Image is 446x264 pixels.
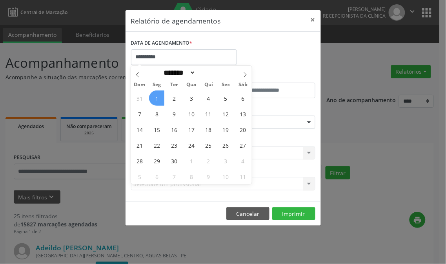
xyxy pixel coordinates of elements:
[184,106,199,121] span: Setembro 10, 2025
[218,153,233,168] span: Outubro 3, 2025
[235,90,251,106] span: Setembro 6, 2025
[201,90,216,106] span: Setembro 4, 2025
[226,207,269,221] button: Cancelar
[218,122,233,137] span: Setembro 19, 2025
[235,169,251,184] span: Outubro 11, 2025
[132,106,147,121] span: Setembro 7, 2025
[132,169,147,184] span: Outubro 5, 2025
[225,71,315,83] label: ATÉ
[184,122,199,137] span: Setembro 17, 2025
[148,82,166,87] span: Seg
[166,137,182,153] span: Setembro 23, 2025
[132,90,147,106] span: Agosto 31, 2025
[201,137,216,153] span: Setembro 25, 2025
[218,137,233,153] span: Setembro 26, 2025
[184,169,199,184] span: Outubro 8, 2025
[166,153,182,168] span: Setembro 30, 2025
[201,122,216,137] span: Setembro 18, 2025
[149,137,164,153] span: Setembro 22, 2025
[149,106,164,121] span: Setembro 8, 2025
[183,82,200,87] span: Qua
[166,90,182,106] span: Setembro 2, 2025
[218,106,233,121] span: Setembro 12, 2025
[235,122,251,137] span: Setembro 20, 2025
[272,207,315,221] button: Imprimir
[166,82,183,87] span: Ter
[196,69,222,77] input: Year
[166,122,182,137] span: Setembro 16, 2025
[201,169,216,184] span: Outubro 9, 2025
[132,153,147,168] span: Setembro 28, 2025
[200,82,217,87] span: Qui
[161,69,196,77] select: Month
[132,137,147,153] span: Setembro 21, 2025
[166,106,182,121] span: Setembro 9, 2025
[184,153,199,168] span: Outubro 1, 2025
[218,90,233,106] span: Setembro 5, 2025
[218,169,233,184] span: Outubro 10, 2025
[217,82,235,87] span: Sex
[305,10,321,29] button: Close
[201,153,216,168] span: Outubro 2, 2025
[184,90,199,106] span: Setembro 3, 2025
[166,169,182,184] span: Outubro 7, 2025
[235,153,251,168] span: Outubro 4, 2025
[149,122,164,137] span: Setembro 15, 2025
[149,169,164,184] span: Outubro 6, 2025
[184,137,199,153] span: Setembro 24, 2025
[149,90,164,106] span: Setembro 1, 2025
[235,137,251,153] span: Setembro 27, 2025
[132,122,147,137] span: Setembro 14, 2025
[149,153,164,168] span: Setembro 29, 2025
[131,16,221,26] h5: Relatório de agendamentos
[201,106,216,121] span: Setembro 11, 2025
[235,106,251,121] span: Setembro 13, 2025
[235,82,252,87] span: Sáb
[131,82,148,87] span: Dom
[131,37,193,49] label: DATA DE AGENDAMENTO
